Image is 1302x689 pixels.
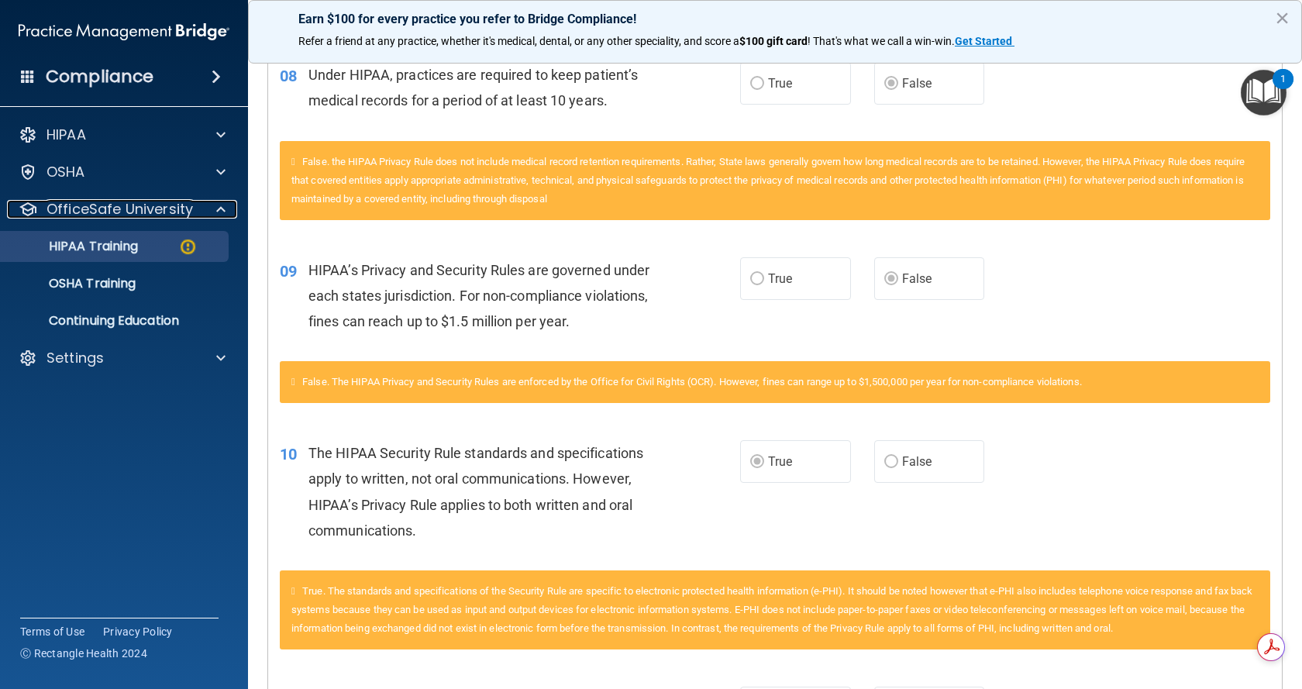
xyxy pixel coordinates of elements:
span: 10 [280,445,297,463]
a: Settings [19,349,226,367]
input: True [750,274,764,285]
a: HIPAA [19,126,226,144]
span: Under HIPAA, practices are required to keep patient’s medical records for a period of at least 10... [308,67,638,109]
span: False [902,76,932,91]
input: False [884,78,898,90]
div: 1 [1280,79,1286,99]
span: True. The standards and specifications of the Security Rule are specific to electronic protected ... [291,585,1253,634]
span: False. the HIPAA Privacy Rule does not include medical record retention requirements. Rather, Sta... [291,156,1245,205]
p: Settings [46,349,104,367]
a: Get Started [955,35,1014,47]
p: OSHA [46,163,85,181]
strong: Get Started [955,35,1012,47]
span: False. The HIPAA Privacy and Security Rules are enforced by the Office for Civil Rights (OCR). Ho... [302,376,1082,388]
button: Open Resource Center, 1 new notification [1241,70,1286,115]
a: Terms of Use [20,624,84,639]
img: PMB logo [19,16,229,47]
span: HIPAA’s Privacy and Security Rules are governed under each states jurisdiction. For non-complianc... [308,262,649,329]
span: True [768,76,792,91]
span: The HIPAA Security Rule standards and specifications apply to written, not oral communications. H... [308,445,643,539]
p: HIPAA [46,126,86,144]
a: OSHA [19,163,226,181]
input: False [884,274,898,285]
button: Close [1275,5,1290,30]
span: False [902,454,932,469]
p: HIPAA Training [10,239,138,254]
p: OfficeSafe University [46,200,193,219]
input: True [750,456,764,468]
span: 09 [280,262,297,281]
p: Continuing Education [10,313,222,329]
img: warning-circle.0cc9ac19.png [178,237,198,257]
h4: Compliance [46,66,153,88]
input: True [750,78,764,90]
a: Privacy Policy [103,624,173,639]
span: True [768,271,792,286]
span: 08 [280,67,297,85]
strong: $100 gift card [739,35,808,47]
span: ! That's what we call a win-win. [808,35,955,47]
a: OfficeSafe University [19,200,226,219]
span: Ⓒ Rectangle Health 2024 [20,646,147,661]
p: OSHA Training [10,276,136,291]
span: False [902,271,932,286]
input: False [884,456,898,468]
p: Earn $100 for every practice you refer to Bridge Compliance! [298,12,1252,26]
span: True [768,454,792,469]
span: Refer a friend at any practice, whether it's medical, dental, or any other speciality, and score a [298,35,739,47]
